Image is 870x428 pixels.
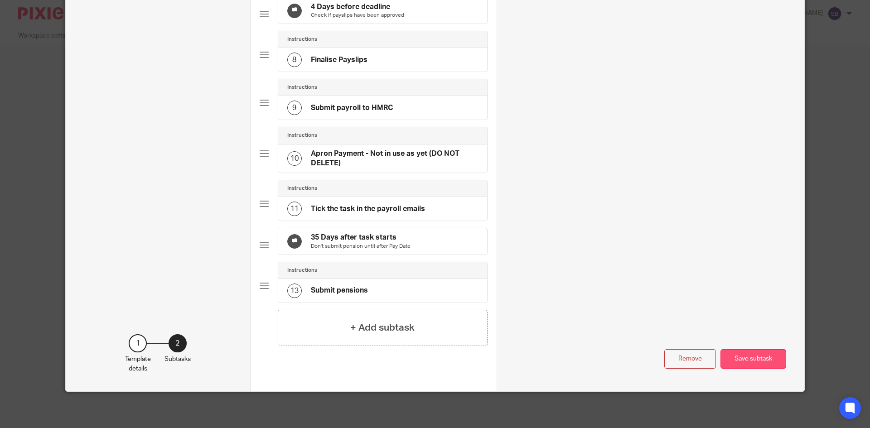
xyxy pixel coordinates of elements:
h4: 4 Days before deadline [311,2,404,12]
h4: Submit pensions [311,286,368,295]
h4: Tick the task in the payroll emails [311,204,425,214]
div: 9 [287,101,302,115]
button: Save subtask [720,349,786,369]
h4: Instructions [287,267,317,274]
h4: Instructions [287,84,317,91]
p: Template details [125,355,151,373]
h4: Instructions [287,185,317,192]
div: 2 [169,334,187,352]
p: Subtasks [164,355,191,364]
h4: Apron Payment - Not in use as yet (DO NOT DELETE) [311,149,478,168]
div: 1 [129,334,147,352]
div: 8 [287,53,302,67]
p: Check if payslips have been approved [311,12,404,19]
h4: Instructions [287,132,317,139]
h4: Finalise Payslips [311,55,367,65]
button: Remove [664,349,716,369]
h4: + Add subtask [350,321,415,335]
div: 10 [287,151,302,166]
div: 11 [287,202,302,216]
h4: Submit payroll to HMRC [311,103,393,113]
h4: Instructions [287,36,317,43]
p: Don't submit pension until after Pay Date [311,243,411,250]
h4: 35 Days after task starts [311,233,411,242]
div: 13 [287,284,302,298]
